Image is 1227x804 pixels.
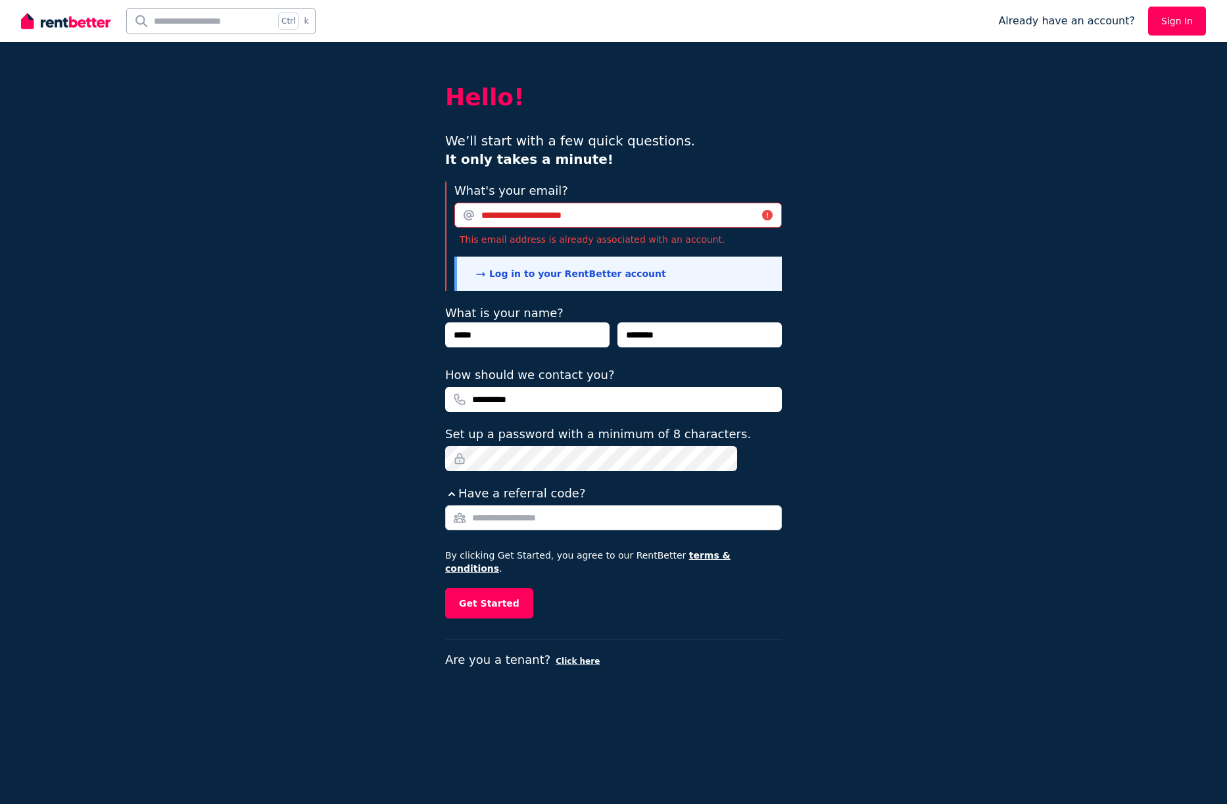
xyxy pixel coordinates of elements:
label: Set up a password with a minimum of 8 characters. [445,425,751,443]
p: By clicking Get Started, you agree to our RentBetter . [445,549,782,575]
label: What is your name? [445,306,564,320]
b: It only takes a minute! [445,151,613,167]
button: Get Started [445,588,533,618]
label: How should we contact you? [445,366,615,384]
p: Are you a tenant? [445,651,782,669]
h2: Hello! [445,84,782,111]
button: Click here [556,656,600,666]
span: Already have an account? [998,13,1135,29]
span: k [304,16,308,26]
span: We’ll start with a few quick questions. [445,133,695,167]
button: Have a referral code? [445,484,585,503]
img: RentBetter [21,11,110,31]
p: This email address is already associated with an account. [454,233,782,246]
a: Sign In [1148,7,1206,36]
label: What's your email? [454,182,568,200]
a: Log in to your RentBetter account [475,268,666,279]
span: Ctrl [278,13,299,30]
